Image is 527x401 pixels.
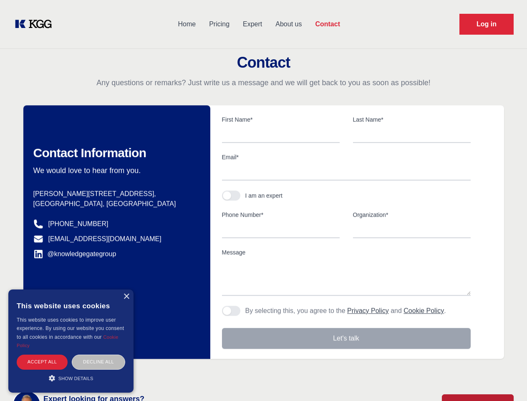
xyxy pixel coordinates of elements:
[222,211,340,219] label: Phone Number*
[48,234,161,244] a: [EMAIL_ADDRESS][DOMAIN_NAME]
[245,191,283,200] div: I am an expert
[123,294,129,300] div: Close
[10,78,517,88] p: Any questions or remarks? Just write us a message and we will get back to you as soon as possible!
[33,199,197,209] p: [GEOGRAPHIC_DATA], [GEOGRAPHIC_DATA]
[353,115,471,124] label: Last Name*
[33,145,197,160] h2: Contact Information
[17,335,119,348] a: Cookie Policy
[403,307,444,314] a: Cookie Policy
[236,13,269,35] a: Expert
[17,355,68,369] div: Accept all
[353,211,471,219] label: Organization*
[17,317,124,340] span: This website uses cookies to improve user experience. By using our website you consent to all coo...
[48,219,108,229] a: [PHONE_NUMBER]
[222,153,471,161] label: Email*
[459,14,514,35] a: Request Demo
[17,296,125,316] div: This website uses cookies
[33,189,197,199] p: [PERSON_NAME][STREET_ADDRESS],
[33,249,116,259] a: @knowledgegategroup
[202,13,236,35] a: Pricing
[485,361,527,401] iframe: Chat Widget
[72,355,125,369] div: Decline all
[10,54,517,71] h2: Contact
[33,165,197,175] p: We would love to hear from you.
[17,374,125,382] div: Show details
[58,376,93,381] span: Show details
[222,248,471,256] label: Message
[245,306,446,316] p: By selecting this, you agree to the and .
[347,307,389,314] a: Privacy Policy
[308,13,347,35] a: Contact
[269,13,308,35] a: About us
[13,18,58,31] a: KOL Knowledge Platform: Talk to Key External Experts (KEE)
[222,115,340,124] label: First Name*
[222,328,471,349] button: Let's talk
[171,13,202,35] a: Home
